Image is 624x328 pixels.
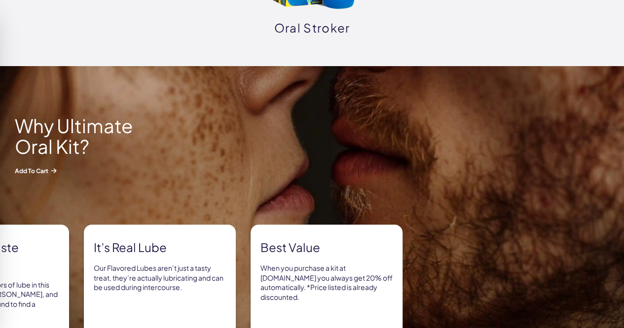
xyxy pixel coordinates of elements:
[218,20,406,36] p: oral stroker
[15,115,133,157] h2: Why Ultimate Oral Kit?
[94,239,226,255] strong: It’s real lube
[15,166,133,175] span: Add to Cart
[94,263,226,292] p: Our Flavored Lubes aren’t just a tasty treat, they’re actually lubricating and can be used during...
[260,263,393,301] p: When you purchase a kit at [DOMAIN_NAME] you always get 20% off automatically. *Price listed is a...
[260,239,393,255] strong: Best value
